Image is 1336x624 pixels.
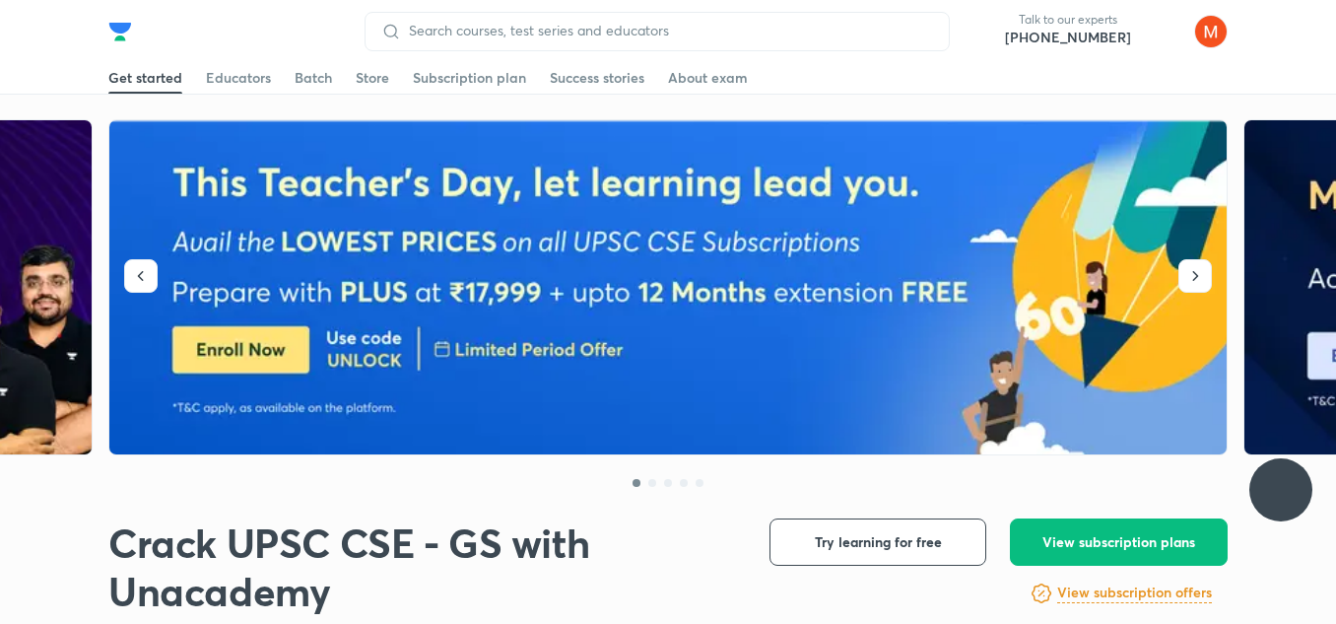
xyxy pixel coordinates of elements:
[550,62,644,94] a: Success stories
[1042,532,1195,552] span: View subscription plans
[550,68,644,88] div: Success stories
[356,62,389,94] a: Store
[668,68,748,88] div: About exam
[1269,478,1293,502] img: ttu
[413,62,526,94] a: Subscription plan
[295,68,332,88] div: Batch
[108,519,738,615] h1: Crack UPSC CSE - GS with Unacademy
[668,62,748,94] a: About exam
[1147,16,1178,47] img: avatar
[1057,582,1212,605] a: View subscription offers
[108,20,132,43] img: Company Logo
[206,68,271,88] div: Educators
[1005,12,1131,28] p: Talk to our experts
[1194,15,1228,48] img: Farhana Solanki
[1005,28,1131,47] a: [PHONE_NUMBER]
[356,68,389,88] div: Store
[401,23,933,38] input: Search courses, test series and educators
[206,62,271,94] a: Educators
[108,68,182,88] div: Get started
[108,62,182,94] a: Get started
[966,12,1005,51] img: call-us
[769,519,986,566] button: Try learning for free
[815,532,942,552] span: Try learning for free
[295,62,332,94] a: Batch
[1057,583,1212,603] h6: View subscription offers
[413,68,526,88] div: Subscription plan
[1010,519,1228,566] button: View subscription plans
